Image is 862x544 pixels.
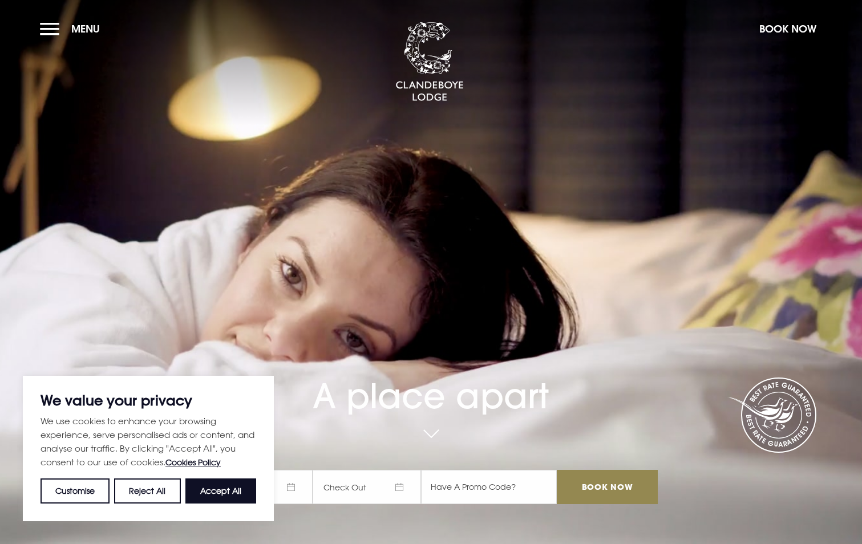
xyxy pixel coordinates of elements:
[313,470,421,504] span: Check Out
[41,478,110,504] button: Customise
[23,376,274,521] div: We value your privacy
[557,470,657,504] input: Book Now
[40,17,106,41] button: Menu
[41,414,256,469] p: We use cookies to enhance your browsing experience, serve personalised ads or content, and analys...
[71,22,100,35] span: Menu
[395,22,464,102] img: Clandeboye Lodge
[114,478,180,504] button: Reject All
[754,17,822,41] button: Book Now
[185,478,256,504] button: Accept All
[204,343,657,416] h1: A place apart
[421,470,557,504] input: Have A Promo Code?
[165,457,221,467] a: Cookies Policy
[41,393,256,407] p: We value your privacy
